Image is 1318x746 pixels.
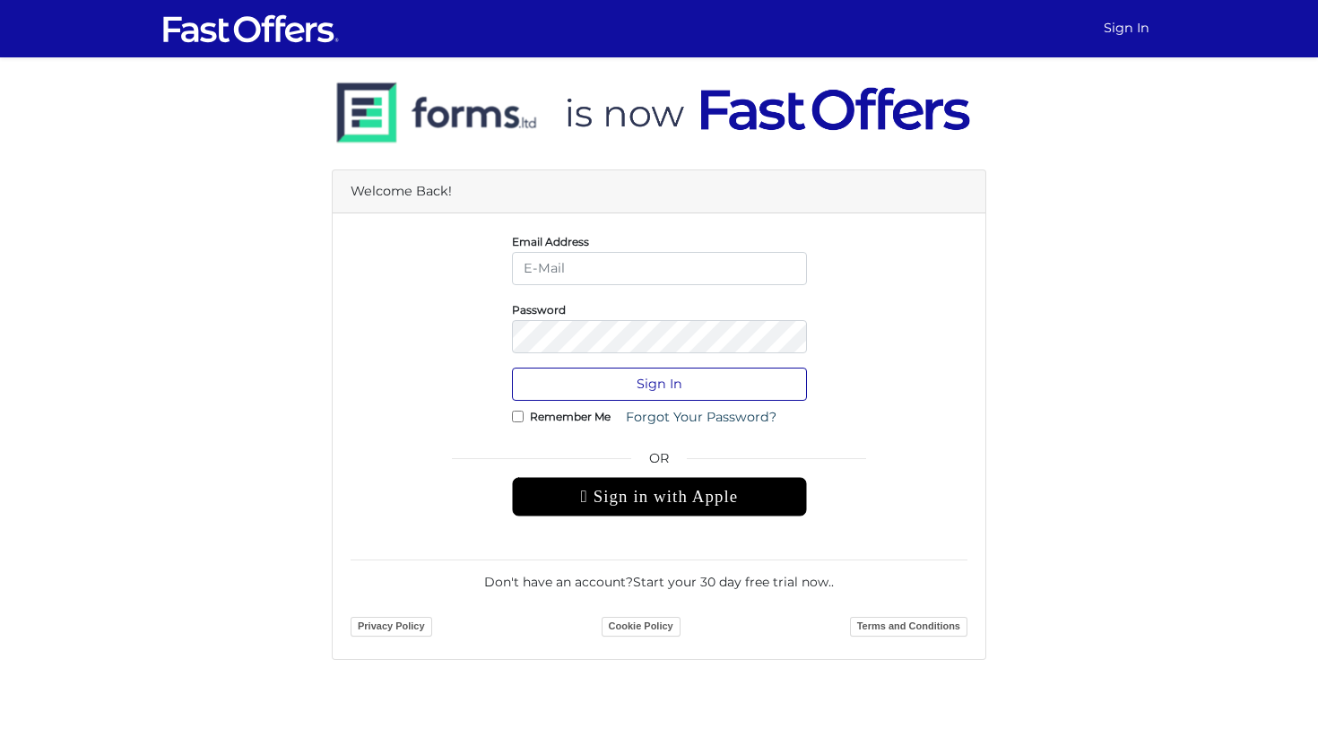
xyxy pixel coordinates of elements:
a: Forgot Your Password? [614,401,788,434]
a: Cookie Policy [602,617,681,637]
a: Start your 30 day free trial now. [633,574,831,590]
div: Sign in with Apple [512,477,807,516]
span: OR [512,448,807,477]
input: E-Mail [512,252,807,285]
label: Password [512,308,566,312]
div: Don't have an account? . [351,559,967,592]
button: Sign In [512,368,807,401]
label: Email Address [512,239,589,244]
div: Welcome Back! [333,170,985,213]
label: Remember Me [530,414,611,419]
a: Sign In [1097,11,1157,46]
a: Terms and Conditions [850,617,967,637]
a: Privacy Policy [351,617,432,637]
